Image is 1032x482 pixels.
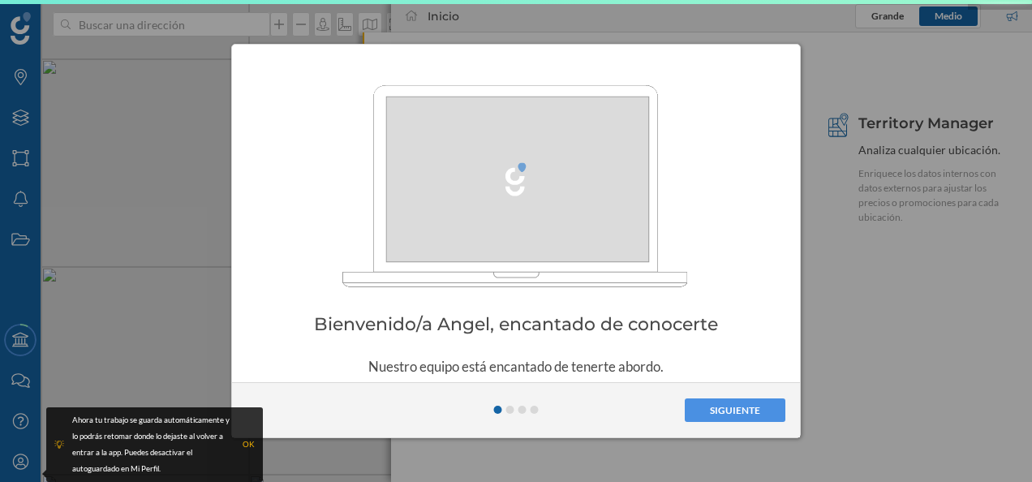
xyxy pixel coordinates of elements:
[243,437,255,453] div: OK
[269,356,763,418] div: Nuestro equipo está encantado de tenerte abordo. Para potenciar tu experiencia desde el primer mi...
[72,412,234,477] div: Ahora tu trabajo se guarda automáticamente y lo podrás retomar donde lo dejaste al volver a entra...
[342,82,690,289] img: 1_Intro.gif
[269,316,763,332] div: Bienvenido/a Angel, encantado de conocerte
[685,398,785,423] button: Siguiente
